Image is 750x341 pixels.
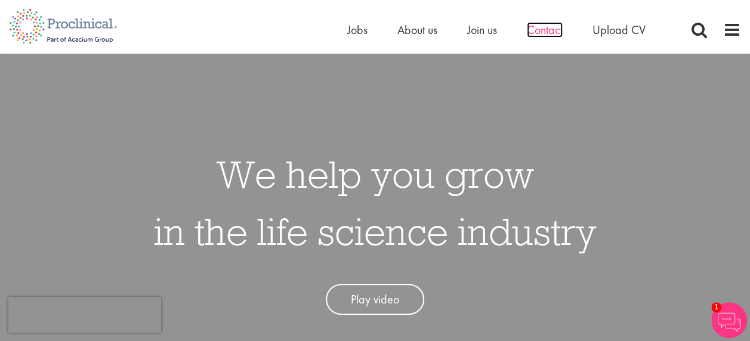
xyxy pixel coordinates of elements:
a: About us [397,22,437,38]
h1: We help you grow in the life science industry [154,145,597,260]
a: Jobs [347,22,368,38]
a: Play video [326,284,424,315]
a: Join us [467,22,497,38]
span: 1 [711,302,721,312]
img: Chatbot [711,302,747,338]
a: Upload CV [592,22,646,38]
a: Contact [527,22,563,38]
